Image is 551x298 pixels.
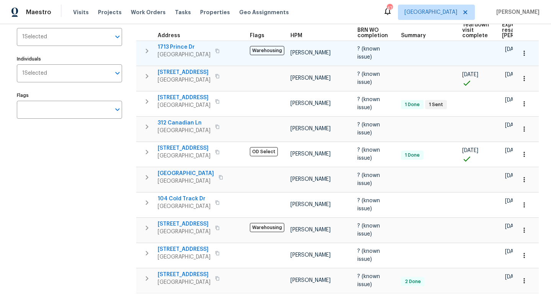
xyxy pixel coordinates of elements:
[17,57,122,61] label: Individuals
[73,8,89,16] span: Visits
[290,126,331,131] span: [PERSON_NAME]
[158,203,210,210] span: [GEOGRAPHIC_DATA]
[505,97,521,103] span: [DATE]
[290,252,331,258] span: [PERSON_NAME]
[158,119,210,127] span: 312 Canadian Ln
[158,253,210,261] span: [GEOGRAPHIC_DATA]
[462,22,489,38] span: Teardown visit complete
[22,34,47,40] span: 1 Selected
[250,46,284,55] span: Warehousing
[158,170,214,177] span: [GEOGRAPHIC_DATA]
[158,69,210,76] span: [STREET_ADDRESS]
[290,75,331,81] span: [PERSON_NAME]
[17,93,122,98] label: Flags
[158,278,210,286] span: [GEOGRAPHIC_DATA]
[357,198,380,211] span: ? (known issue)
[357,97,380,110] span: ? (known issue)
[502,22,545,38] span: Expected resale [PERSON_NAME]
[387,5,392,12] div: 47
[357,274,380,287] span: ? (known issue)
[505,72,521,77] span: [DATE]
[112,68,123,79] button: Open
[493,8,540,16] span: [PERSON_NAME]
[357,72,380,85] span: ? (known issue)
[505,198,521,204] span: [DATE]
[250,147,278,156] span: OD Select
[158,43,210,51] span: 1713 Prince Dr
[175,10,191,15] span: Tasks
[98,8,122,16] span: Projects
[200,8,230,16] span: Properties
[357,147,380,160] span: ? (known issue)
[505,148,521,153] span: [DATE]
[158,152,210,160] span: [GEOGRAPHIC_DATA]
[158,246,210,253] span: [STREET_ADDRESS]
[112,104,123,115] button: Open
[404,8,457,16] span: [GEOGRAPHIC_DATA]
[112,31,123,42] button: Open
[290,151,331,157] span: [PERSON_NAME]
[290,33,302,38] span: HPM
[158,76,210,84] span: [GEOGRAPHIC_DATA]
[158,220,210,228] span: [STREET_ADDRESS]
[290,278,331,283] span: [PERSON_NAME]
[158,33,180,38] span: Address
[26,8,51,16] span: Maestro
[357,46,380,59] span: ? (known issue)
[357,173,380,186] span: ? (known issue)
[290,177,331,182] span: [PERSON_NAME]
[131,8,166,16] span: Work Orders
[158,94,210,102] span: [STREET_ADDRESS]
[290,101,331,106] span: [PERSON_NAME]
[505,123,521,128] span: [DATE]
[158,195,210,203] span: 104 Cold Track Dr
[290,50,331,56] span: [PERSON_NAME]
[357,249,380,262] span: ? (known issue)
[158,102,210,109] span: [GEOGRAPHIC_DATA]
[505,173,521,178] span: [DATE]
[250,33,264,38] span: Flags
[402,278,424,285] span: 2 Done
[505,274,521,280] span: [DATE]
[401,33,426,38] span: Summary
[357,223,380,236] span: ? (known issue)
[158,127,210,134] span: [GEOGRAPHIC_DATA]
[462,148,478,153] span: [DATE]
[290,202,331,207] span: [PERSON_NAME]
[357,122,380,135] span: ? (known issue)
[290,227,331,233] span: [PERSON_NAME]
[158,144,210,152] span: [STREET_ADDRESS]
[250,223,284,232] span: Warehousing
[402,152,423,159] span: 1 Done
[239,8,289,16] span: Geo Assignments
[505,47,521,52] span: [DATE]
[158,228,210,236] span: [GEOGRAPHIC_DATA]
[158,177,214,185] span: [GEOGRAPHIC_DATA]
[505,249,521,254] span: [DATE]
[158,271,210,278] span: [STREET_ADDRESS]
[402,102,423,108] span: 1 Done
[22,70,47,77] span: 1 Selected
[158,51,210,59] span: [GEOGRAPHIC_DATA]
[357,28,388,38] span: BRN WO completion
[505,224,521,229] span: [DATE]
[462,72,478,77] span: [DATE]
[426,102,446,108] span: 1 Sent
